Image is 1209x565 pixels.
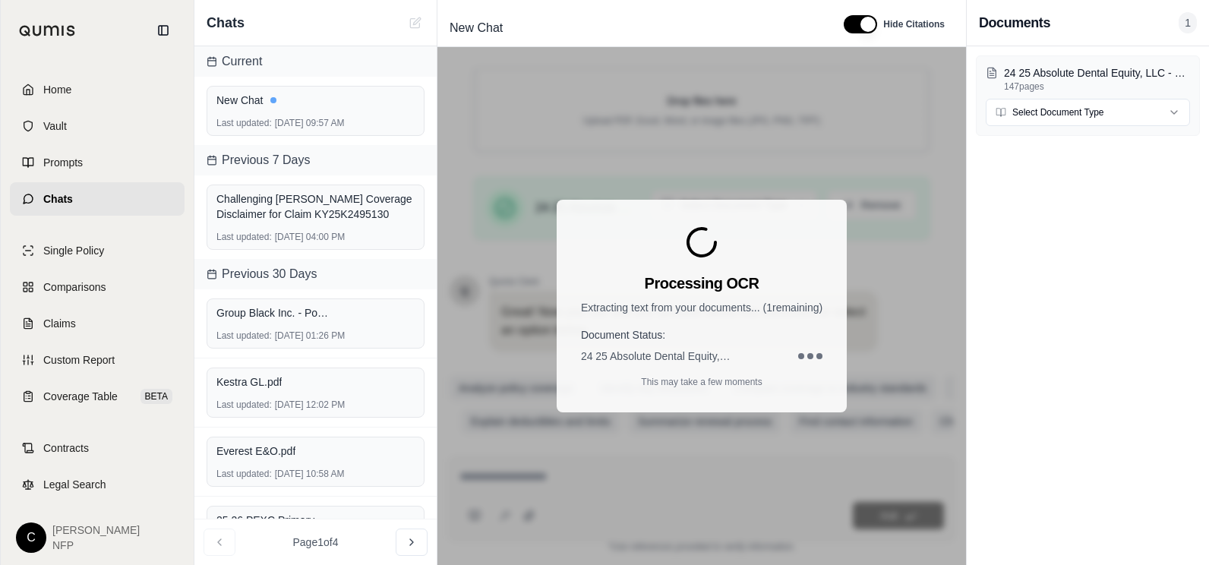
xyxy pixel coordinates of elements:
[216,231,415,243] div: [DATE] 04:00 PM
[43,477,106,492] span: Legal Search
[216,399,415,411] div: [DATE] 12:02 PM
[581,349,733,364] span: 24 25 Absolute Dental Equity, LLC - Mgmt Policy.pdf
[16,522,46,553] div: C
[216,330,415,342] div: [DATE] 01:26 PM
[444,16,825,40] div: Edit Title
[581,300,822,315] p: Extracting text from your documents... ( 1 remaining)
[216,468,272,480] span: Last updated:
[52,538,140,553] span: NFP
[43,440,89,456] span: Contracts
[10,343,185,377] a: Custom Report
[43,118,67,134] span: Vault
[10,468,185,501] a: Legal Search
[194,46,437,77] div: Current
[10,234,185,267] a: Single Policy
[216,374,282,390] span: Kestra GL.pdf
[43,279,106,295] span: Comparisons
[581,327,822,342] h4: Document Status:
[194,145,437,175] div: Previous 7 Days
[216,231,272,243] span: Last updated:
[444,16,509,40] span: New Chat
[19,25,76,36] img: Qumis Logo
[43,155,83,170] span: Prompts
[1004,65,1190,80] p: 24 25 Absolute Dental Equity, LLC - Mgmt Policy.pdf
[52,522,140,538] span: [PERSON_NAME]
[216,305,330,320] span: Group Black Inc. - Policy (AllDigital).pdf
[979,12,1050,33] h3: Documents
[43,191,73,207] span: Chats
[216,468,415,480] div: [DATE] 10:58 AM
[10,182,185,216] a: Chats
[43,352,115,368] span: Custom Report
[10,380,185,413] a: Coverage TableBETA
[645,273,759,294] h3: Processing OCR
[10,431,185,465] a: Contracts
[641,376,762,388] p: This may take a few moments
[10,270,185,304] a: Comparisons
[43,243,104,258] span: Single Policy
[10,109,185,143] a: Vault
[43,82,71,97] span: Home
[216,443,295,459] span: Everest E&O.pdf
[216,117,415,129] div: [DATE] 09:57 AM
[140,389,172,404] span: BETA
[151,18,175,43] button: Collapse sidebar
[216,513,330,528] span: 25 26 PEXC Primary Allianz Policy - Eos Fitness.pdf
[216,191,415,222] div: Challenging [PERSON_NAME] Coverage Disclaimer for Claim KY25K2495130
[194,259,437,289] div: Previous 30 Days
[10,307,185,340] a: Claims
[43,389,118,404] span: Coverage Table
[216,93,415,108] div: New Chat
[1004,80,1190,93] p: 147 pages
[43,316,76,331] span: Claims
[293,535,339,550] span: Page 1 of 4
[986,65,1190,93] button: 24 25 Absolute Dental Equity, LLC - Mgmt Policy.pdf147pages
[10,73,185,106] a: Home
[406,14,425,32] button: Cannot create new chat while OCR is processing
[216,117,272,129] span: Last updated:
[216,399,272,411] span: Last updated:
[1179,12,1197,33] span: 1
[216,330,272,342] span: Last updated:
[207,12,245,33] span: Chats
[10,146,185,179] a: Prompts
[883,18,945,30] span: Hide Citations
